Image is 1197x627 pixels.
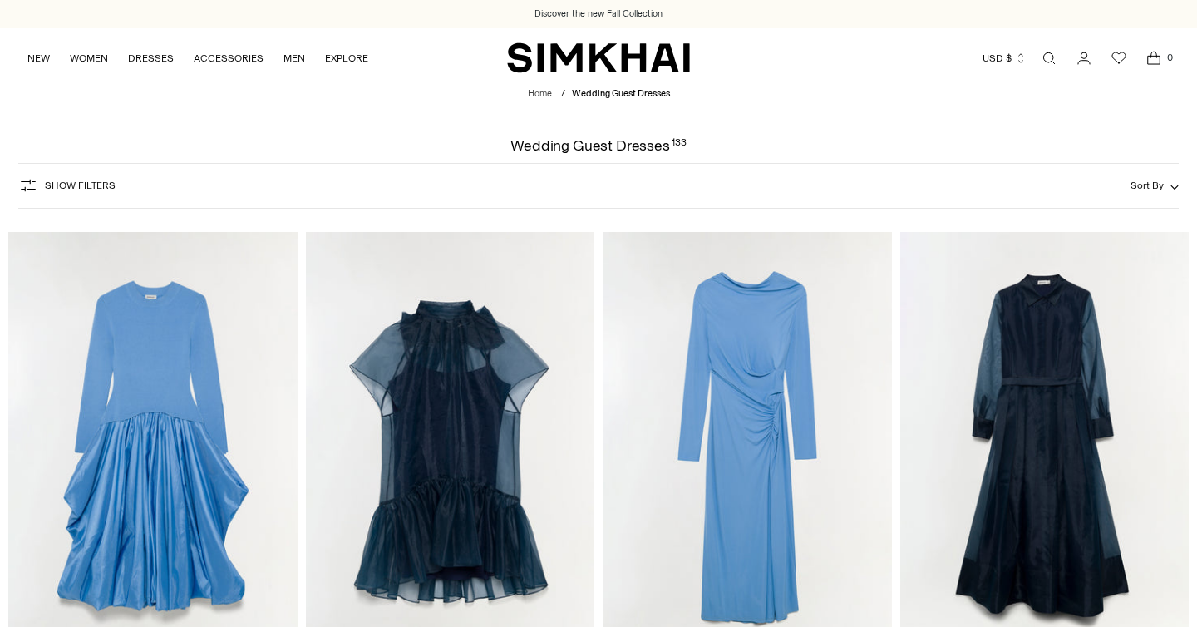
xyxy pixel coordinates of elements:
[45,180,116,191] span: Show Filters
[1102,42,1135,75] a: Wishlist
[528,87,670,101] nav: breadcrumbs
[1162,50,1177,65] span: 0
[507,42,690,74] a: SIMKHAI
[1032,42,1066,75] a: Open search modal
[561,87,565,101] div: /
[572,88,670,99] span: Wedding Guest Dresses
[983,40,1027,77] button: USD $
[194,40,264,77] a: ACCESSORIES
[27,40,50,77] a: NEW
[325,40,368,77] a: EXPLORE
[128,40,174,77] a: DRESSES
[1137,42,1170,75] a: Open cart modal
[528,88,552,99] a: Home
[1067,42,1101,75] a: Go to the account page
[510,138,687,153] h1: Wedding Guest Dresses
[70,40,108,77] a: WOMEN
[672,138,687,153] div: 133
[283,40,305,77] a: MEN
[18,172,116,199] button: Show Filters
[534,7,663,21] a: Discover the new Fall Collection
[1130,180,1164,191] span: Sort By
[1130,176,1179,195] button: Sort By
